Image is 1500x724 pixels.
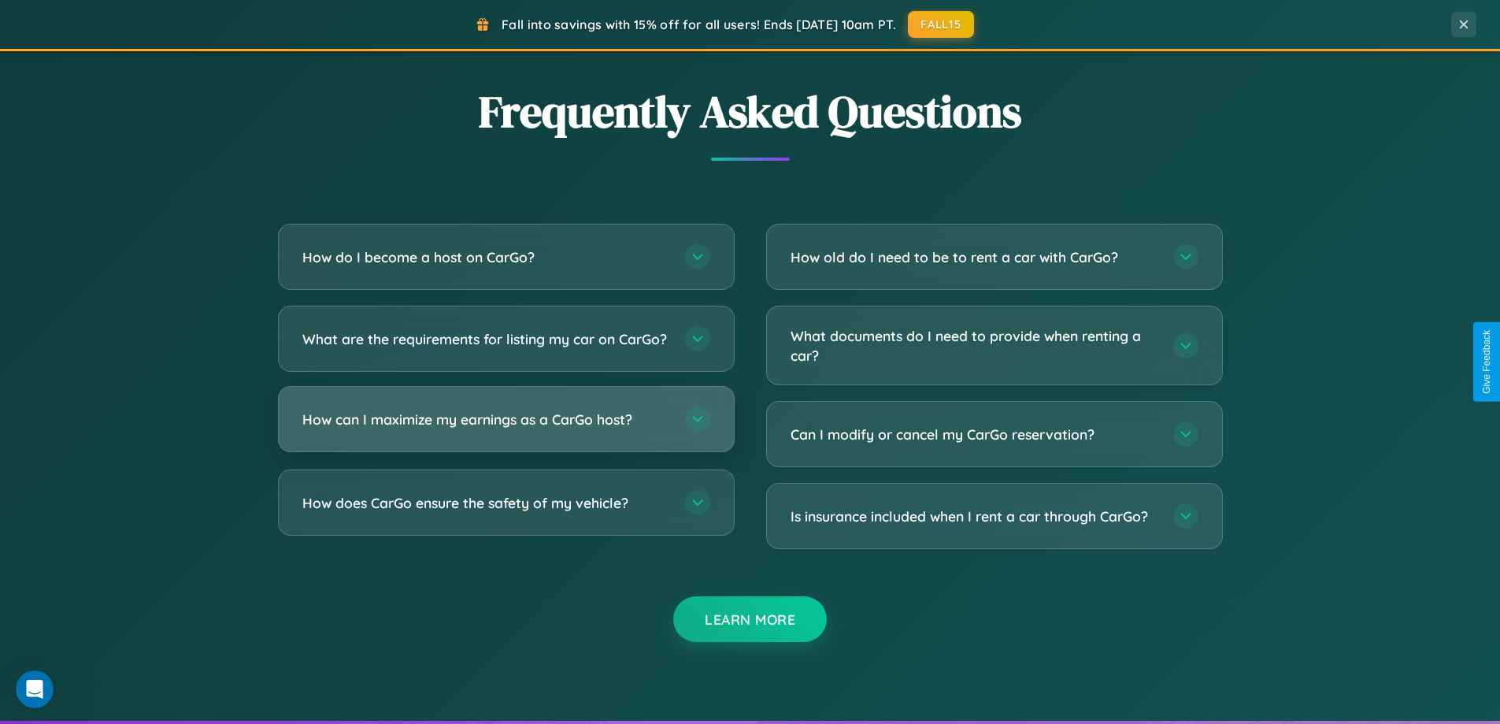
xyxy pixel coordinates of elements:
[16,670,54,708] iframe: Intercom live chat
[791,247,1157,267] h3: How old do I need to be to rent a car with CarGo?
[1481,330,1492,394] div: Give Feedback
[502,17,896,32] span: Fall into savings with 15% off for all users! Ends [DATE] 10am PT.
[673,596,827,642] button: Learn More
[791,425,1157,444] h3: Can I modify or cancel my CarGo reservation?
[278,81,1223,142] h2: Frequently Asked Questions
[791,507,1157,526] h3: Is insurance included when I rent a car through CarGo?
[302,329,669,349] h3: What are the requirements for listing my car on CarGo?
[791,326,1157,365] h3: What documents do I need to provide when renting a car?
[908,11,974,38] button: FALL15
[302,247,669,267] h3: How do I become a host on CarGo?
[302,493,669,513] h3: How does CarGo ensure the safety of my vehicle?
[302,410,669,429] h3: How can I maximize my earnings as a CarGo host?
